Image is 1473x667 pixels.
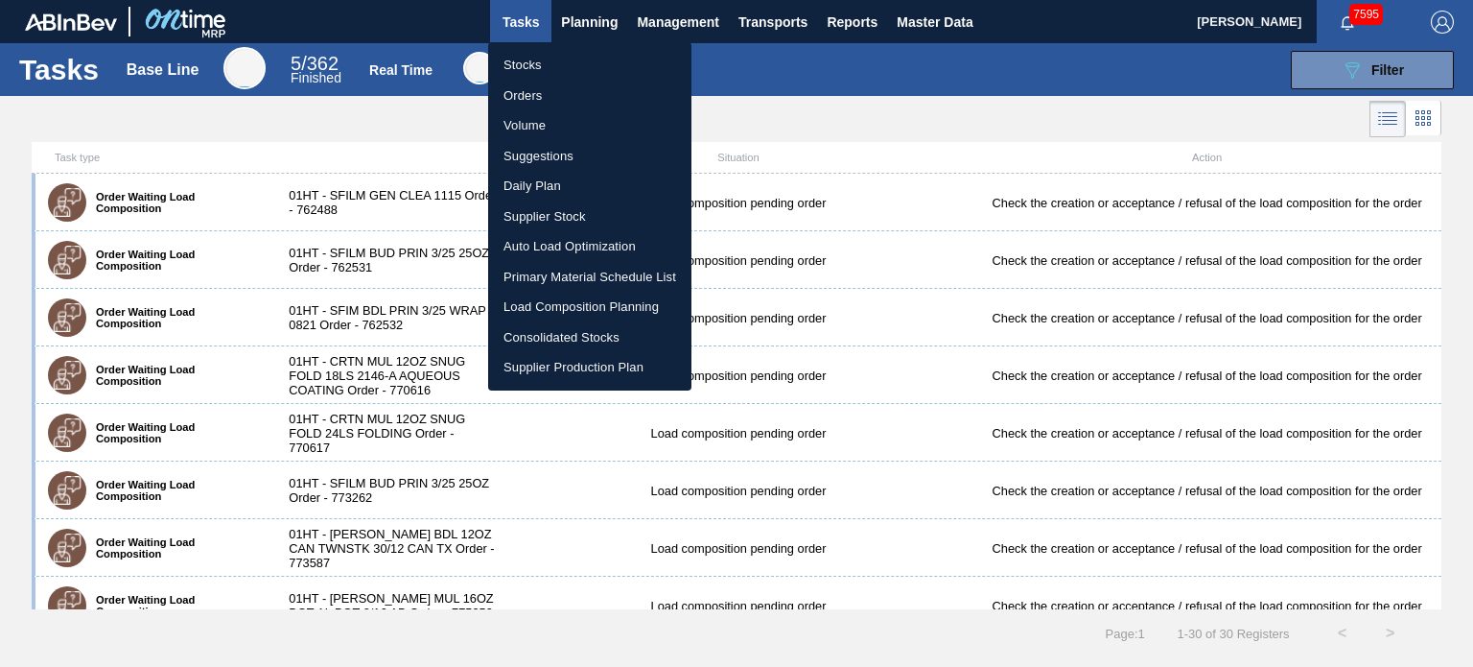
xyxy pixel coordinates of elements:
a: Load Composition Planning [488,292,691,322]
a: Suggestions [488,141,691,172]
a: Daily Plan [488,171,691,202]
a: Orders [488,81,691,111]
a: Consolidated Stocks [488,322,691,353]
a: Supplier Production Plan [488,352,691,383]
a: Auto Load Optimization [488,231,691,262]
a: Stocks [488,50,691,81]
a: Supplier Stock [488,202,691,232]
a: Volume [488,110,691,141]
a: Primary Material Schedule List [488,262,691,293]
